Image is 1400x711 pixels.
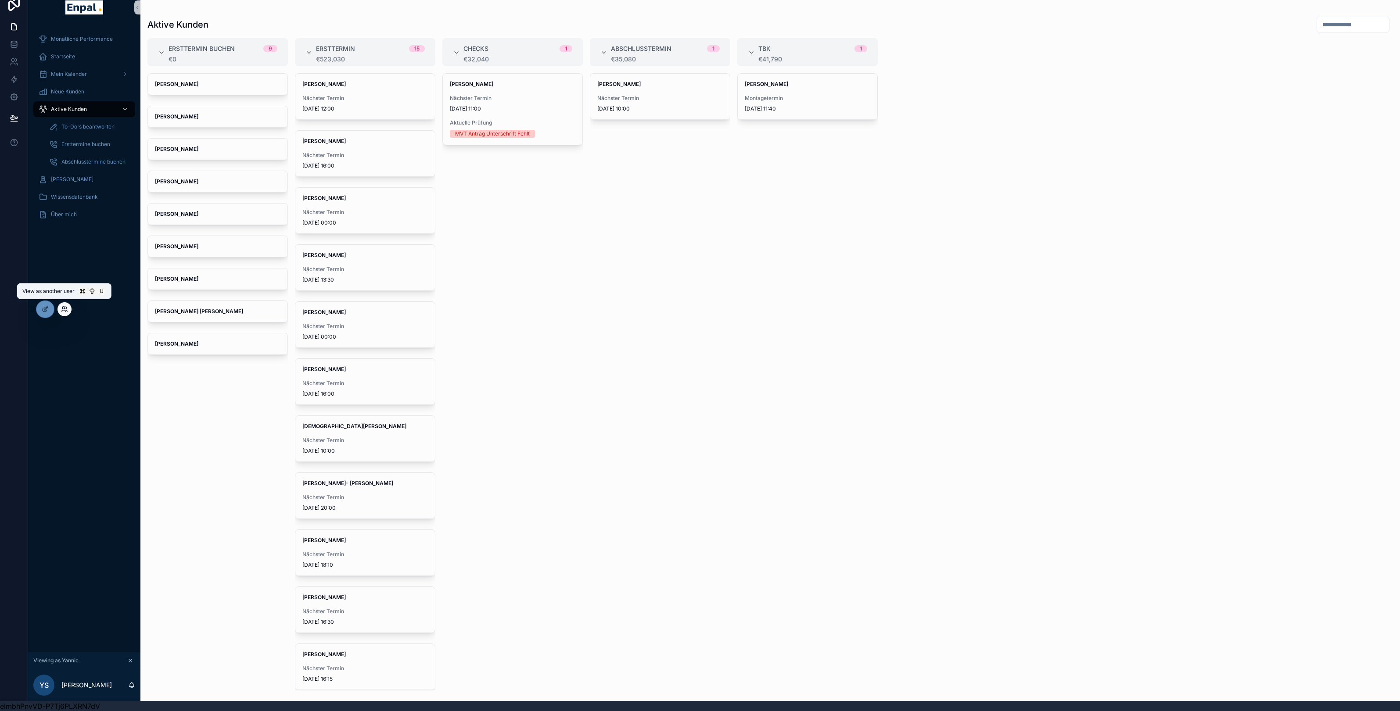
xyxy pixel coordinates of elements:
[61,141,110,148] span: Ersttermine buchen
[302,561,428,568] span: [DATE] 18:10
[302,138,346,144] strong: [PERSON_NAME]
[155,340,198,347] strong: [PERSON_NAME]
[269,45,272,52] div: 9
[597,95,723,102] span: Nächster Termin
[302,608,428,615] span: Nächster Termin
[295,415,435,462] a: [DEMOGRAPHIC_DATA][PERSON_NAME]Nächster Termin[DATE] 10:00
[302,366,346,372] strong: [PERSON_NAME]
[450,95,575,102] span: Nächster Termin
[51,53,75,60] span: Startseite
[302,537,346,543] strong: [PERSON_NAME]
[51,193,98,200] span: Wissensdatenbank
[463,44,488,53] span: Checks
[51,71,87,78] span: Mein Kalender
[147,73,288,95] a: [PERSON_NAME]
[302,447,428,454] span: [DATE] 10:00
[155,81,198,87] strong: [PERSON_NAME]
[155,308,243,314] strong: [PERSON_NAME] [PERSON_NAME]
[302,390,428,397] span: [DATE] 16:00
[302,551,428,558] span: Nächster Termin
[302,437,428,444] span: Nächster Termin
[737,73,878,120] a: [PERSON_NAME]Montagetermin[DATE] 11:40
[302,651,346,657] strong: [PERSON_NAME]
[758,44,771,53] span: TBK
[44,136,135,152] a: Ersttermine buchen
[155,146,198,152] strong: [PERSON_NAME]
[745,105,870,112] span: [DATE] 11:40
[295,472,435,519] a: [PERSON_NAME]- [PERSON_NAME]Nächster Termin[DATE] 20:00
[147,171,288,193] a: [PERSON_NAME]
[147,138,288,160] a: [PERSON_NAME]
[147,106,288,128] a: [PERSON_NAME]
[147,203,288,225] a: [PERSON_NAME]
[302,333,428,340] span: [DATE] 00:00
[316,56,425,63] div: €523,030
[33,101,135,117] a: Aktive Kunden
[155,113,198,120] strong: [PERSON_NAME]
[44,154,135,170] a: Abschlusstermine buchen
[745,95,870,102] span: Montagetermin
[455,130,530,138] div: MVT Antrag Unterschrift Fehlt
[295,529,435,576] a: [PERSON_NAME]Nächster Termin[DATE] 18:10
[295,187,435,234] a: [PERSON_NAME]Nächster Termin[DATE] 00:00
[302,266,428,273] span: Nächster Termin
[442,73,583,145] a: [PERSON_NAME]Nächster Termin[DATE] 11:00Aktuelle PrüfungMVT Antrag Unterschrift Fehlt
[33,189,135,205] a: Wissensdatenbank
[33,84,135,100] a: Neue Kunden
[302,494,428,501] span: Nächster Termin
[302,95,428,102] span: Nächster Termin
[712,45,714,52] div: 1
[169,44,235,53] span: Ersttermin buchen
[295,643,435,690] a: [PERSON_NAME]Nächster Termin[DATE] 16:15
[463,56,572,63] div: €32,040
[302,665,428,672] span: Nächster Termin
[597,105,723,112] span: [DATE] 10:00
[302,219,428,226] span: [DATE] 00:00
[169,56,277,63] div: €0
[147,18,208,31] h1: Aktive Kunden
[65,0,103,14] img: App logo
[295,73,435,120] a: [PERSON_NAME]Nächster Termin[DATE] 12:00
[147,268,288,290] a: [PERSON_NAME]
[302,209,428,216] span: Nächster Termin
[611,56,720,63] div: €35,080
[302,675,428,682] span: [DATE] 16:15
[590,73,730,120] a: [PERSON_NAME]Nächster Termin[DATE] 10:00
[302,504,428,511] span: [DATE] 20:00
[28,25,140,234] div: scrollable content
[147,236,288,257] a: [PERSON_NAME]
[98,288,105,295] span: U
[147,333,288,355] a: [PERSON_NAME]
[450,105,575,112] span: [DATE] 11:00
[51,36,113,43] span: Monatliche Performance
[302,252,346,258] strong: [PERSON_NAME]
[295,130,435,177] a: [PERSON_NAME]Nächster Termin[DATE] 16:00
[33,171,135,187] a: [PERSON_NAME]
[61,123,115,130] span: To-Do's beantworten
[302,162,428,169] span: [DATE] 16:00
[302,276,428,283] span: [DATE] 13:30
[860,45,862,52] div: 1
[44,119,135,135] a: To-Do's beantworten
[61,158,126,165] span: Abschlusstermine buchen
[61,681,112,690] p: [PERSON_NAME]
[597,81,641,87] strong: [PERSON_NAME]
[147,300,288,322] a: [PERSON_NAME] [PERSON_NAME]
[33,66,135,82] a: Mein Kalender
[155,243,198,250] strong: [PERSON_NAME]
[302,480,393,486] strong: [PERSON_NAME]- [PERSON_NAME]
[51,211,77,218] span: Über mich
[302,323,428,330] span: Nächster Termin
[33,207,135,222] a: Über mich
[302,195,346,201] strong: [PERSON_NAME]
[302,105,428,112] span: [DATE] 12:00
[316,44,355,53] span: Ersttermin
[295,358,435,405] a: [PERSON_NAME]Nächster Termin[DATE] 16:00
[155,275,198,282] strong: [PERSON_NAME]
[450,81,493,87] strong: [PERSON_NAME]
[295,244,435,291] a: [PERSON_NAME]Nächster Termin[DATE] 13:30
[302,594,346,600] strong: [PERSON_NAME]
[302,81,346,87] strong: [PERSON_NAME]
[51,176,93,183] span: [PERSON_NAME]
[450,119,575,126] span: Aktuelle Prüfung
